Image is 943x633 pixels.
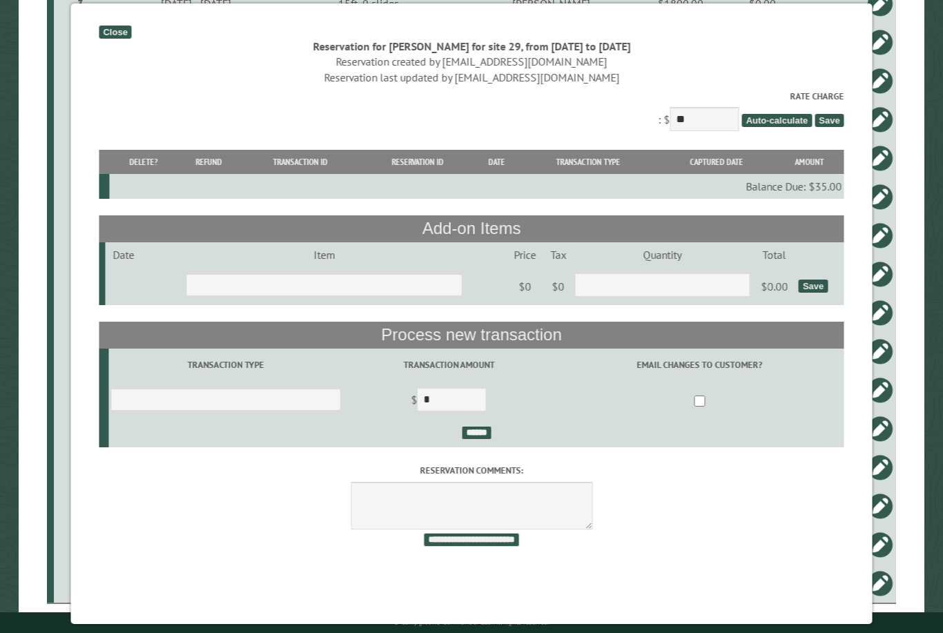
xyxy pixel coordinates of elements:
[59,113,101,126] div: 9
[544,267,572,306] td: $0
[99,39,844,54] div: Reservation for [PERSON_NAME] for site 29, from [DATE] to [DATE]
[59,74,101,88] div: 5
[59,422,101,436] div: 29
[110,174,844,199] td: Balance Due: $35.00
[59,151,101,165] div: 21
[59,344,101,358] div: 25
[99,26,131,39] div: Close
[59,190,101,204] div: 25
[142,242,507,267] td: Item
[99,90,844,135] div: : $
[177,150,240,174] th: Refund
[59,306,101,320] div: 23
[658,150,775,174] th: Captured Date
[815,114,844,127] span: Save
[99,215,844,242] th: Add-on Items
[59,228,101,242] div: 26
[59,460,101,474] div: 23
[752,267,797,306] td: $0.00
[557,358,842,371] label: Email changes to customer?
[59,576,101,590] div: 19
[240,150,360,174] th: Transaction ID
[775,150,844,174] th: Amount
[507,242,544,267] td: Price
[111,358,340,371] label: Transaction Type
[59,538,101,552] div: 23
[518,150,658,174] th: Transaction Type
[742,114,813,127] span: Auto-calculate
[342,382,555,420] td: $
[799,280,828,293] div: Save
[110,150,177,174] th: Delete?
[752,242,797,267] td: Total
[99,70,844,85] div: Reservation last updated by [EMAIL_ADDRESS][DOMAIN_NAME]
[59,267,101,281] div: 17
[99,464,844,477] label: Reservation comments:
[344,358,552,371] label: Transaction Amount
[99,54,844,69] div: Reservation created by [EMAIL_ADDRESS][DOMAIN_NAME]
[59,35,101,49] div: 28
[475,150,519,174] th: Date
[105,242,142,267] td: Date
[544,242,572,267] td: Tax
[507,267,544,306] td: $0
[393,618,550,627] small: © Campground Commander LLC. All rights reserved.
[59,499,101,513] div: 29
[99,322,844,348] th: Process new transaction
[59,383,101,397] div: 23
[99,90,844,103] label: Rate Charge
[572,242,752,267] td: Quantity
[360,150,475,174] th: Reservation ID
